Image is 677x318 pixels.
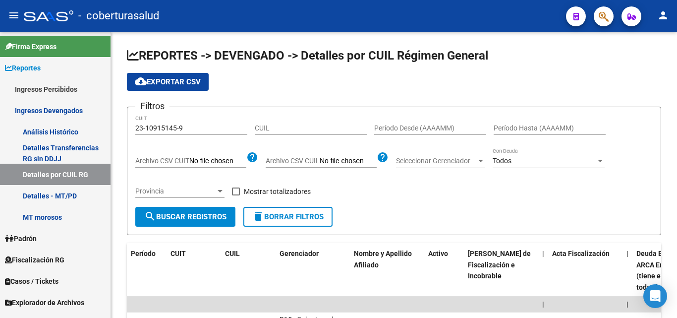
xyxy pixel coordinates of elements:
span: Archivo CSV CUIT [135,157,189,165]
span: | [542,300,544,308]
span: Mostrar totalizadores [244,186,311,197]
span: Explorador de Archivos [5,297,84,308]
span: Reportes [5,63,41,73]
span: Exportar CSV [135,77,201,86]
button: Exportar CSV [127,73,209,91]
span: | [542,250,544,257]
span: Activo [428,250,448,257]
datatable-header-cell: Período [127,243,167,298]
h3: Filtros [135,99,169,113]
button: Borrar Filtros [243,207,333,227]
datatable-header-cell: | [538,243,548,298]
span: Padrón [5,233,37,244]
datatable-header-cell: Activo [424,243,464,298]
span: Seleccionar Gerenciador [396,157,476,165]
span: Nombre y Apellido Afiliado [354,250,412,269]
span: REPORTES -> DEVENGADO -> Detalles por CUIL Régimen General [127,49,488,63]
mat-icon: menu [8,9,20,21]
span: Provincia [135,187,216,195]
span: [PERSON_NAME] de Fiscalización e Incobrable [468,250,531,280]
datatable-header-cell: | [622,243,632,298]
span: | [626,250,628,257]
span: Firma Express [5,41,56,52]
mat-icon: help [246,151,258,163]
span: CUIL [225,250,240,257]
input: Archivo CSV CUIL [320,157,377,166]
span: Todos [493,157,511,165]
div: Open Intercom Messenger [643,284,667,308]
span: Archivo CSV CUIL [266,157,320,165]
mat-icon: help [377,151,389,163]
datatable-header-cell: Nombre y Apellido Afiliado [350,243,424,298]
mat-icon: search [144,210,156,222]
datatable-header-cell: Deuda Bruta Neto de Fiscalización e Incobrable [464,243,538,298]
span: CUIT [170,250,186,257]
span: Acta Fiscalización [552,250,610,257]
span: Período [131,250,156,257]
mat-icon: cloud_download [135,75,147,87]
span: - coberturasalud [78,5,159,27]
span: Borrar Filtros [252,212,324,221]
button: Buscar Registros [135,207,235,227]
datatable-header-cell: CUIL [221,243,276,298]
mat-icon: delete [252,210,264,222]
datatable-header-cell: Gerenciador [276,243,350,298]
span: Gerenciador [280,250,319,257]
input: Archivo CSV CUIT [189,157,246,166]
datatable-header-cell: CUIT [167,243,221,298]
span: | [626,300,628,308]
mat-icon: person [657,9,669,21]
span: Casos / Tickets [5,276,58,287]
span: Fiscalización RG [5,254,64,265]
span: Buscar Registros [144,212,226,221]
datatable-header-cell: Acta Fiscalización [548,243,622,298]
